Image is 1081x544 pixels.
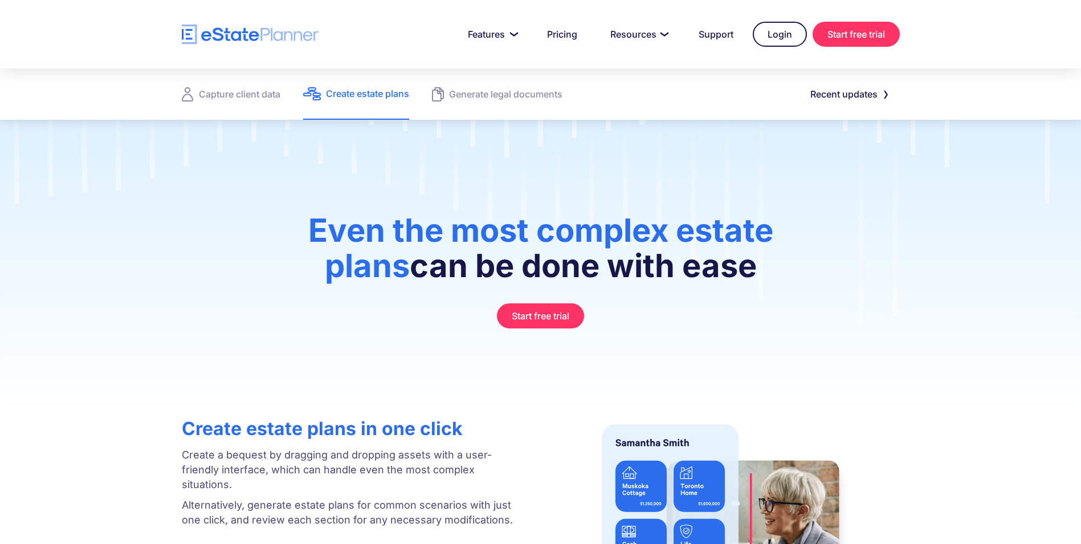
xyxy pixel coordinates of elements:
p: Create a bequest by dragging and dropping assets with a user-friendly interface, which can handle... [182,448,519,492]
div: Capture client data [199,86,280,102]
div: Create estate plans [326,86,409,102]
a: Capture client data [182,68,280,120]
a: home [182,25,319,44]
div: Recent updates [810,86,878,102]
a: Generate legal documents [432,68,562,120]
a: Recent updates [797,83,900,105]
a: Resources [597,23,679,46]
h1: can be done with ease [233,213,847,295]
a: Start free trial [813,22,900,47]
a: Create estate plans [303,68,409,120]
span: Even the most complex estate plans [308,211,773,285]
a: Support [685,23,747,46]
p: Alternatively, generate estate plans for common scenarios with just one click, and review each se... [182,498,519,527]
a: Start free trial [497,303,584,328]
strong: Create estate plans in one click [182,417,463,440]
a: Features [454,23,528,46]
div: Generate legal documents [449,86,562,102]
a: Login [753,22,807,47]
a: Pricing [533,23,591,46]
